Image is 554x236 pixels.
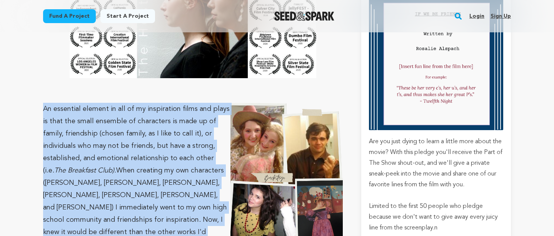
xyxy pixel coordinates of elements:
[43,105,230,174] span: An essential element in all of my inspiration films and plays is that the small ensemble of chara...
[469,10,484,22] a: Login
[43,9,96,23] a: Fund a project
[274,12,335,21] img: Seed&Spark Logo Dark Mode
[54,167,116,174] em: The Breakfast Club).
[369,136,503,190] p: Are you just dying to learn a little more about the movie? With this pledge you'll receive the Pa...
[100,9,155,23] a: Start a project
[274,12,335,21] a: Seed&Spark Homepage
[369,201,503,233] p: Limited to the first 50 people who pledge because we don't want to give away every juicy line fro...
[491,10,511,22] a: Sign up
